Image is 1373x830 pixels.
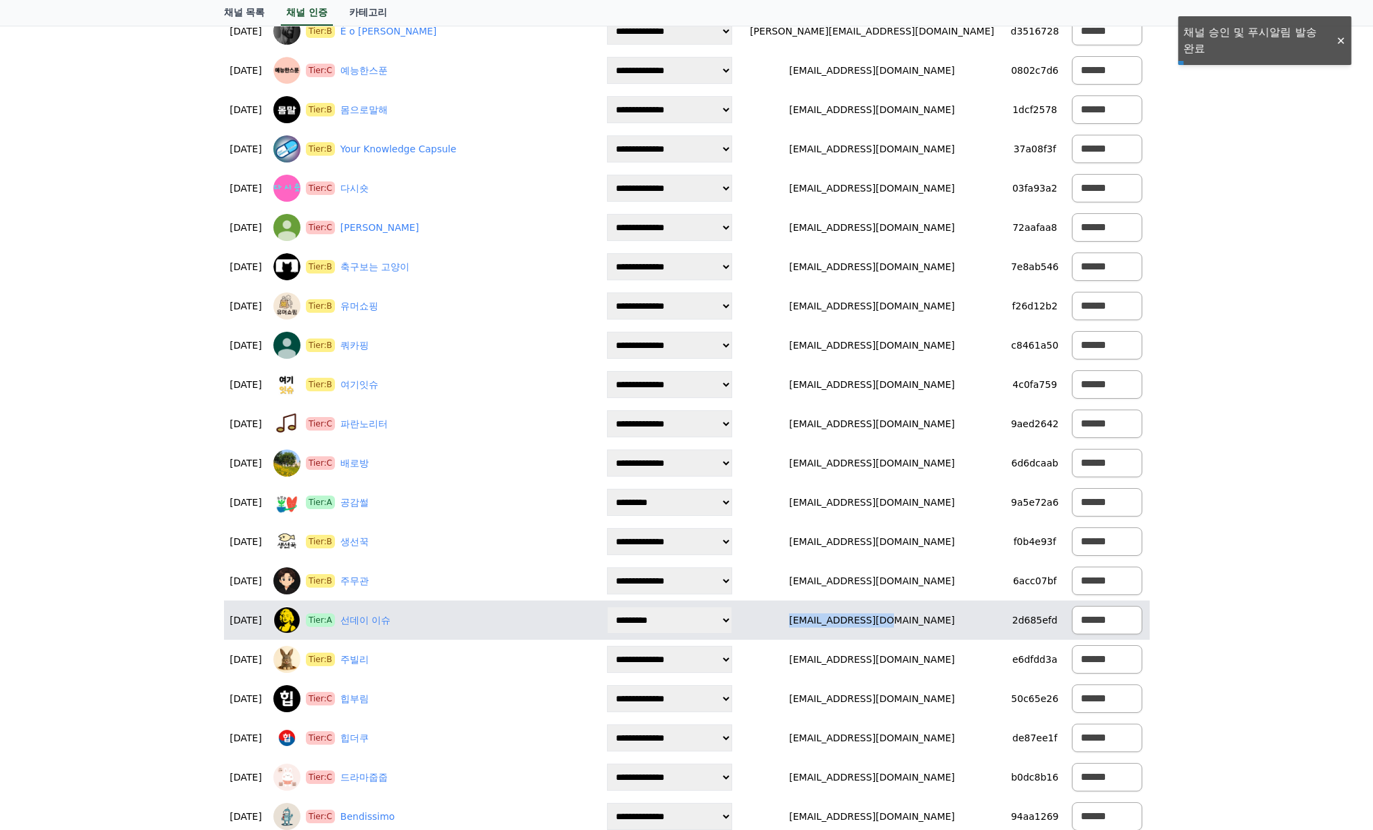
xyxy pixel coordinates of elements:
[306,260,335,274] span: Tier:B
[340,810,395,824] a: Bendissimo
[229,221,263,235] p: [DATE]
[1004,679,1065,718] td: 50c65e26
[229,613,263,628] p: [DATE]
[273,135,300,162] img: Your Knowledge Capsule
[175,429,260,463] a: Settings
[340,692,369,706] a: 힙부림
[4,429,89,463] a: Home
[306,378,335,391] span: Tier:B
[1004,600,1065,640] td: 2d685efd
[229,535,263,549] p: [DATE]
[229,338,263,353] p: [DATE]
[306,692,335,705] span: Tier:C
[740,129,1004,169] td: [EMAIL_ADDRESS][DOMAIN_NAME]
[740,286,1004,326] td: [EMAIL_ADDRESS][DOMAIN_NAME]
[740,404,1004,443] td: [EMAIL_ADDRESS][DOMAIN_NAME]
[306,338,335,352] span: Tier:B
[1004,90,1065,129] td: 1dcf2578
[340,299,378,313] a: 유머쇼핑
[740,561,1004,600] td: [EMAIL_ADDRESS][DOMAIN_NAME]
[229,299,263,313] p: [DATE]
[229,260,263,274] p: [DATE]
[340,24,437,39] a: É o [PERSON_NAME]
[273,646,300,673] img: 주빌리
[229,731,263,745] p: [DATE]
[1004,129,1065,169] td: 37a08f3f
[229,456,263,471] p: [DATE]
[306,299,335,313] span: Tier:B
[229,692,263,706] p: [DATE]
[340,64,388,78] a: 예능한스푼
[273,371,300,398] img: 여기잇슈
[273,292,300,320] img: 유머쇼핑
[740,522,1004,561] td: [EMAIL_ADDRESS][DOMAIN_NAME]
[306,653,335,666] span: Tier:B
[1004,404,1065,443] td: 9aed2642
[273,803,300,830] img: Bendissimo
[306,731,335,745] span: Tier:C
[229,496,263,510] p: [DATE]
[306,142,335,156] span: Tier:B
[1004,640,1065,679] td: e6dfdd3a
[273,724,300,751] img: 힙더쿠
[229,142,263,156] p: [DATE]
[340,338,369,353] a: 쿼카핑
[740,640,1004,679] td: [EMAIL_ADDRESS][DOMAIN_NAME]
[1004,247,1065,286] td: 7e8ab546
[1004,443,1065,483] td: 6d6dcaab
[306,496,335,509] span: Tier:A
[112,450,152,461] span: Messages
[89,429,175,463] a: Messages
[273,253,300,280] img: 축구보는 고양이
[229,810,263,824] p: [DATE]
[306,181,335,195] span: Tier:C
[740,90,1004,129] td: [EMAIL_ADDRESS][DOMAIN_NAME]
[740,365,1004,404] td: [EMAIL_ADDRESS][DOMAIN_NAME]
[273,332,300,359] img: 쿼카핑
[229,770,263,785] p: [DATE]
[340,535,369,549] a: 생선꾹
[306,64,335,77] span: Tier:C
[1004,208,1065,247] td: 72aafaa8
[229,103,263,117] p: [DATE]
[273,96,300,123] img: 몸으로말해
[273,764,300,791] img: 드라마줍줍
[340,221,419,235] a: [PERSON_NAME]
[1004,365,1065,404] td: 4c0fa759
[273,489,300,516] img: 공감썰
[740,483,1004,522] td: [EMAIL_ADDRESS][DOMAIN_NAME]
[340,142,457,156] a: Your Knowledge Capsule
[35,450,58,460] span: Home
[306,613,335,627] span: Tier:A
[306,24,335,38] span: Tier:B
[273,607,300,634] img: 선데이 이슈
[740,169,1004,208] td: [EMAIL_ADDRESS][DOMAIN_NAME]
[740,247,1004,286] td: [EMAIL_ADDRESS][DOMAIN_NAME]
[306,574,335,588] span: Tier:B
[1004,51,1065,90] td: 0802c7d6
[1004,758,1065,797] td: b0dc8b16
[306,535,335,548] span: Tier:B
[273,57,300,84] img: 예능한스푼
[740,443,1004,483] td: [EMAIL_ADDRESS][DOMAIN_NAME]
[229,653,263,667] p: [DATE]
[273,450,300,477] img: 배로방
[229,24,263,39] p: [DATE]
[740,208,1004,247] td: [EMAIL_ADDRESS][DOMAIN_NAME]
[340,770,388,785] a: 드라마줍줍
[1004,483,1065,522] td: 9a5e72a6
[340,103,388,117] a: 몸으로말해
[273,685,300,712] img: 힙부림
[340,731,369,745] a: 힙더쿠
[740,679,1004,718] td: [EMAIL_ADDRESS][DOMAIN_NAME]
[229,378,263,392] p: [DATE]
[1004,169,1065,208] td: 03fa93a2
[306,221,335,234] span: Tier:C
[306,770,335,784] span: Tier:C
[273,18,300,45] img: É o Chad
[1004,12,1065,51] td: d3516728
[273,410,300,437] img: 파란노리터
[273,528,300,555] img: 생선꾹
[340,181,369,196] a: 다시숏
[340,613,390,628] a: 선데이 이슈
